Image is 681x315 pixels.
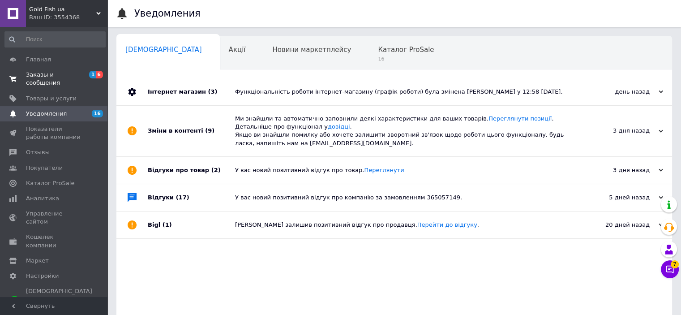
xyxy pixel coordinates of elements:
[26,71,83,87] span: Заказы и сообщения
[378,56,434,62] span: 16
[26,95,77,103] span: Товары и услуги
[235,166,574,174] div: У вас новий позитивний відгук про товар.
[26,272,59,280] span: Настройки
[163,221,172,228] span: (1)
[328,123,350,130] a: довідці
[378,46,434,54] span: Каталог ProSale
[26,194,59,203] span: Аналитика
[574,194,663,202] div: 5 дней назад
[574,221,663,229] div: 20 дней назад
[272,46,351,54] span: Новини маркетплейсу
[661,260,679,278] button: Чат с покупателем7
[92,110,103,117] span: 16
[148,78,235,105] div: Інтернет магазин
[229,46,246,54] span: Акції
[235,115,574,147] div: Ми знайшли та автоматично заповнили деякі характеристики для ваших товарів. . Детальніше про функ...
[29,5,96,13] span: Gold Fish ua
[364,167,404,173] a: Переглянути
[211,167,221,173] span: (2)
[26,56,51,64] span: Главная
[26,148,50,156] span: Отзывы
[574,127,663,135] div: 3 дня назад
[417,221,477,228] a: Перейти до відгуку
[125,46,202,54] span: [DEMOGRAPHIC_DATA]
[148,184,235,211] div: Відгуки
[488,115,552,122] a: Переглянути позиції
[671,260,679,268] span: 7
[134,8,201,19] h1: Уведомления
[26,210,83,226] span: Управление сайтом
[4,31,106,47] input: Поиск
[148,106,235,156] div: Зміни в контенті
[89,71,96,78] span: 1
[235,221,574,229] div: [PERSON_NAME] залишив позитивний відгук про продавця. .
[205,127,214,134] span: (9)
[148,211,235,238] div: Bigl
[148,157,235,184] div: Відгуки про товар
[26,110,67,118] span: Уведомления
[26,164,63,172] span: Покупатели
[26,287,92,312] span: [DEMOGRAPHIC_DATA] и счета
[26,233,83,249] span: Кошелек компании
[235,88,574,96] div: Функціональність роботи інтернет-магазину (графік роботи) була змінена [PERSON_NAME] у 12:58 [DATE].
[574,88,663,96] div: день назад
[176,194,189,201] span: (17)
[26,179,74,187] span: Каталог ProSale
[235,194,574,202] div: У вас новий позитивний відгук про компанію за замовленням 365057149.
[574,166,663,174] div: 3 дня назад
[26,125,83,141] span: Показатели работы компании
[96,71,103,78] span: 6
[26,257,49,265] span: Маркет
[208,88,217,95] span: (3)
[29,13,107,22] div: Ваш ID: 3554368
